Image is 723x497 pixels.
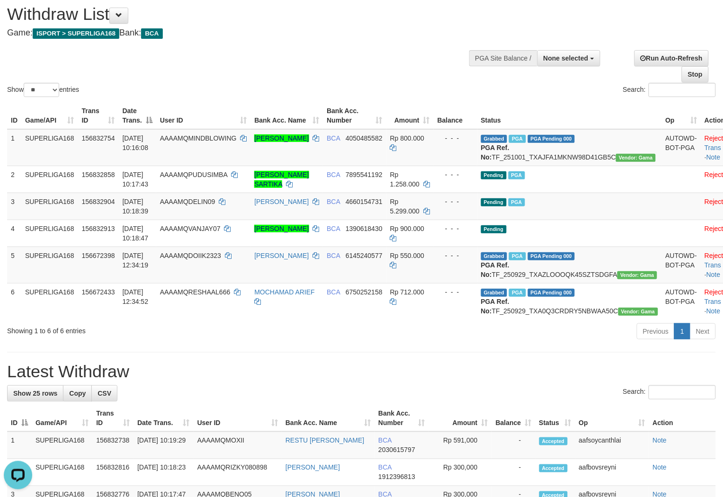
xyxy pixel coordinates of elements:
span: BCA [327,252,340,259]
span: Pending [481,198,507,206]
th: Trans ID: activate to sort column ascending [92,405,134,432]
a: Note [706,307,721,315]
span: Rp 1.258.000 [390,171,420,188]
a: Stop [682,66,709,82]
b: PGA Ref. No: [481,298,509,315]
div: - - - [437,224,473,233]
span: Grabbed [481,289,508,297]
span: Marked by aafsoycanthlai [509,252,526,260]
span: BCA [378,464,392,471]
th: Op: activate to sort column ascending [662,102,701,129]
span: Pending [481,225,507,233]
td: SUPERLIGA168 [32,459,92,486]
span: AAAAMQDOIIK2323 [160,252,221,259]
a: Next [690,323,716,339]
span: Rp 550.000 [390,252,424,259]
span: Copy 6750252158 to clipboard [346,288,383,296]
a: MOCHAMAD ARIEF [254,288,315,296]
td: 1 [7,432,32,459]
span: AAAAMQMINDBLOWING [160,134,237,142]
span: 156672398 [82,252,115,259]
span: Copy 2030615797 to clipboard [378,446,415,454]
td: SUPERLIGA168 [21,166,78,193]
div: Showing 1 to 6 of 6 entries [7,322,294,336]
span: Rp 800.000 [390,134,424,142]
span: Marked by aafsoycanthlai [509,289,526,297]
label: Search: [623,385,716,399]
th: Bank Acc. Number: activate to sort column ascending [375,405,429,432]
span: Copy 1912396813 to clipboard [378,473,415,481]
td: SUPERLIGA168 [21,283,78,319]
div: - - - [437,170,473,179]
td: [DATE] 10:18:23 [134,459,194,486]
button: Open LiveChat chat widget [4,4,32,32]
span: BCA [327,134,340,142]
th: Amount: activate to sort column ascending [429,405,492,432]
span: AAAAMQDELIN09 [160,198,215,205]
td: SUPERLIGA168 [21,247,78,283]
td: 6 [7,283,21,319]
td: 1 [7,129,21,166]
span: AAAAMQPUDUSIMBA [160,171,227,178]
span: [DATE] 12:34:52 [123,288,149,305]
span: Copy 7895541192 to clipboard [346,171,383,178]
a: CSV [91,385,117,401]
span: BCA [327,225,340,232]
th: Amount: activate to sort column ascending [386,102,434,129]
span: Grabbed [481,252,508,260]
a: [PERSON_NAME] [254,252,309,259]
span: ISPORT > SUPERLIGA168 [33,28,119,39]
th: Bank Acc. Name: activate to sort column ascending [250,102,323,129]
label: Search: [623,83,716,97]
a: Note [706,153,721,161]
span: BCA [327,288,340,296]
div: - - - [437,133,473,143]
div: - - - [437,251,473,260]
a: [PERSON_NAME] [254,225,309,232]
span: Vendor URL: https://trx31.1velocity.biz [616,154,656,162]
span: [DATE] 10:17:43 [123,171,149,188]
h1: Latest Withdraw [7,362,716,381]
span: BCA [327,198,340,205]
td: aafsoycanthlai [575,432,649,459]
span: Rp 5.299.000 [390,198,420,215]
span: Copy 4660154731 to clipboard [346,198,383,205]
b: PGA Ref. No: [481,261,509,278]
span: [DATE] 10:16:08 [123,134,149,151]
td: TF_250929_TXA0Q3CRDRY5NBWAA50C [477,283,662,319]
td: 156832816 [92,459,134,486]
td: SUPERLIGA168 [21,193,78,220]
span: PGA Pending [528,289,575,297]
a: Run Auto-Refresh [634,50,709,66]
th: Status: activate to sort column ascending [536,405,575,432]
th: Op: activate to sort column ascending [575,405,649,432]
a: [PERSON_NAME] [254,134,309,142]
td: Rp 591,000 [429,432,492,459]
span: Rp 712.000 [390,288,424,296]
a: Copy [63,385,92,401]
th: ID: activate to sort column descending [7,405,32,432]
td: AUTOWD-BOT-PGA [662,283,701,319]
span: Copy 6145240577 to clipboard [346,252,383,259]
span: Marked by aafsoycanthlai [509,135,526,143]
input: Search: [649,83,716,97]
td: 2 [7,166,21,193]
td: TF_251001_TXAJFA1MKNW98D41GB5C [477,129,662,166]
td: SUPERLIGA168 [32,432,92,459]
th: User ID: activate to sort column ascending [194,405,282,432]
a: 1 [674,323,690,339]
th: Balance: activate to sort column ascending [492,405,536,432]
span: Accepted [539,437,568,445]
th: Status [477,102,662,129]
span: Grabbed [481,135,508,143]
h4: Game: Bank: [7,28,473,38]
span: PGA Pending [528,135,575,143]
td: aafbovsreyni [575,459,649,486]
span: BCA [141,28,162,39]
a: RESTU [PERSON_NAME] [286,437,364,444]
span: 156832754 [82,134,115,142]
div: PGA Site Balance / [469,50,537,66]
td: TF_250929_TXAZLOOOQK45SZTSDGFA [477,247,662,283]
th: Date Trans.: activate to sort column ascending [134,405,194,432]
a: [PERSON_NAME] [254,198,309,205]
